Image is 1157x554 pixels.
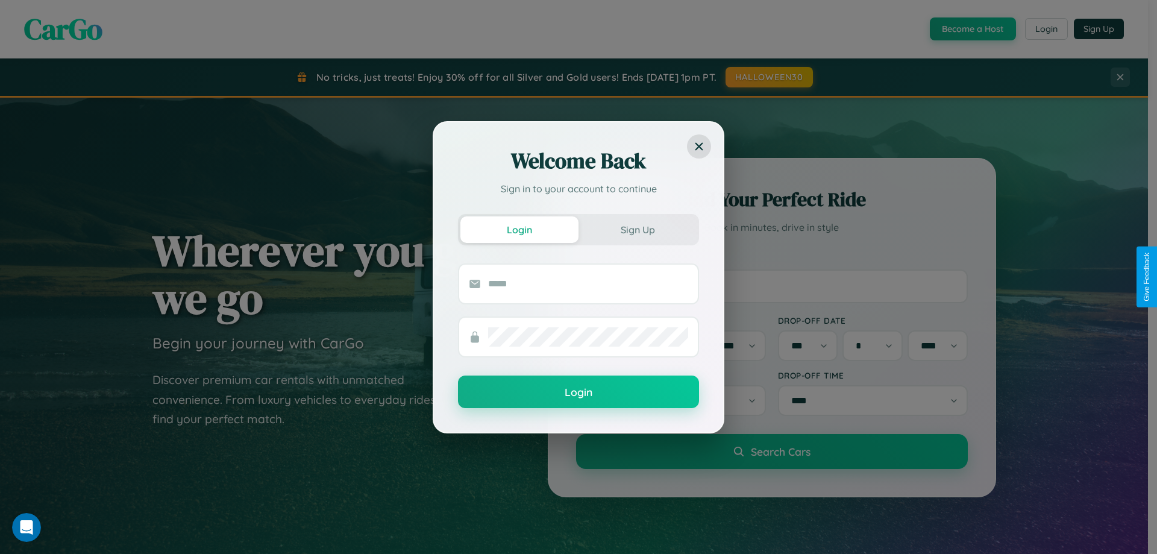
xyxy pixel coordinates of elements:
[12,513,41,542] iframe: Intercom live chat
[458,181,699,196] p: Sign in to your account to continue
[460,216,578,243] button: Login
[578,216,697,243] button: Sign Up
[458,146,699,175] h2: Welcome Back
[1143,253,1151,301] div: Give Feedback
[458,376,699,408] button: Login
